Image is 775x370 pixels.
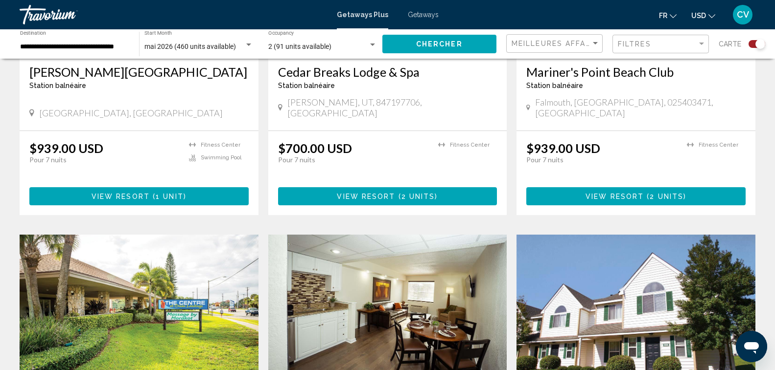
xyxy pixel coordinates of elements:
mat-select: Sort by [512,40,600,48]
button: View Resort(1 unit) [29,187,249,205]
p: Pour 7 nuits [526,155,677,164]
span: Chercher [416,41,463,48]
a: Getaways [408,11,439,19]
a: [PERSON_NAME][GEOGRAPHIC_DATA] [29,65,249,79]
span: 2 units [401,193,435,200]
span: Fitness Center [201,142,240,148]
p: Pour 7 nuits [278,155,429,164]
span: mai 2026 (460 units available) [144,43,236,50]
span: Station balnéaire [29,82,86,89]
span: Carte [719,37,741,51]
p: $939.00 USD [29,141,103,155]
a: Getaways Plus [337,11,388,19]
a: Mariner's Point Beach Club [526,65,746,79]
span: fr [659,12,667,20]
span: Filtres [618,40,651,48]
span: 2 units [650,193,683,200]
button: Change language [659,8,677,22]
button: Change currency [691,8,715,22]
p: $700.00 USD [278,141,352,155]
span: 2 (91 units available) [268,43,331,50]
a: Travorium [20,5,327,24]
span: View Resort [92,193,150,200]
span: [PERSON_NAME], UT, 847197706, [GEOGRAPHIC_DATA] [287,97,497,118]
span: Fitness Center [699,142,738,148]
span: Falmouth, [GEOGRAPHIC_DATA], 025403471, [GEOGRAPHIC_DATA] [535,97,746,118]
span: ( ) [396,193,438,200]
button: Chercher [382,35,497,53]
button: View Resort(2 units) [526,187,746,205]
p: Pour 7 nuits [29,155,179,164]
span: Station balnéaire [526,82,583,89]
button: User Menu [730,4,755,25]
iframe: Bouton de lancement de la fenêtre de messagerie [736,331,767,362]
span: 1 unit [156,193,184,200]
p: $939.00 USD [526,141,600,155]
span: View Resort [337,193,395,200]
button: View Resort(2 units) [278,187,497,205]
span: [GEOGRAPHIC_DATA], [GEOGRAPHIC_DATA] [39,108,223,118]
span: ( ) [150,193,187,200]
span: ( ) [644,193,686,200]
span: Station balnéaire [278,82,335,89]
span: CV [737,10,749,20]
span: View Resort [586,193,644,200]
span: Swimming Pool [201,154,241,161]
span: Fitness Center [450,142,490,148]
span: Meilleures affaires [512,40,604,47]
button: Filter [612,34,709,54]
a: Cedar Breaks Lodge & Spa [278,65,497,79]
span: USD [691,12,706,20]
